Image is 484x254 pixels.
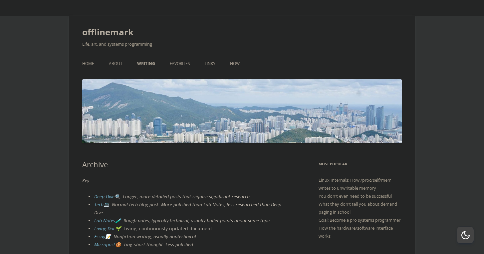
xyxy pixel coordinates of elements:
h2: Life, art, and systems programming [82,40,402,48]
a: What they don't tell you about demand paging in school [319,201,397,215]
a: Links [205,56,215,71]
a: How the hardware/software interface works [319,225,393,239]
li: : Living, continuously updated document [94,225,290,233]
em: Key: [82,177,91,184]
a: Goal: Become a pro systems programmer [319,217,400,223]
li: 💻: Normal tech blog post. More polished than Lab Notes, less researched than Deep Dive. [94,201,290,217]
li: 🍪: Tiny, short thought. Less polished. [94,241,290,249]
h3: Most Popular [319,160,402,168]
a: Tech [94,201,104,208]
a: Home [82,56,94,71]
a: Now [230,56,240,71]
h1: Archive [82,160,290,169]
a: offlinemark [82,24,133,40]
a: Linux Internals: How /proc/self/mem writes to unwritable memory [319,177,391,191]
a: Deep Dive [94,193,115,200]
a: Essay [94,233,105,240]
a: About [109,56,122,71]
a: Favorites [170,56,190,71]
a: Writing [137,56,155,71]
em: 🌱 [94,225,121,232]
a: Living Doc [94,225,115,232]
em: 🧪: Rough notes, typically technical, usually bullet points about some topic. [115,217,272,224]
img: offlinemark [82,79,402,143]
a: You don't even need to be successful [319,193,392,199]
a: Lab Notes [94,217,115,224]
li: 📝: Nonfiction writing, usually nontechnical. [94,233,290,241]
li: 🔍: Longer, more detailed posts that require significant research. [94,193,290,201]
a: Micropost [94,241,115,248]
